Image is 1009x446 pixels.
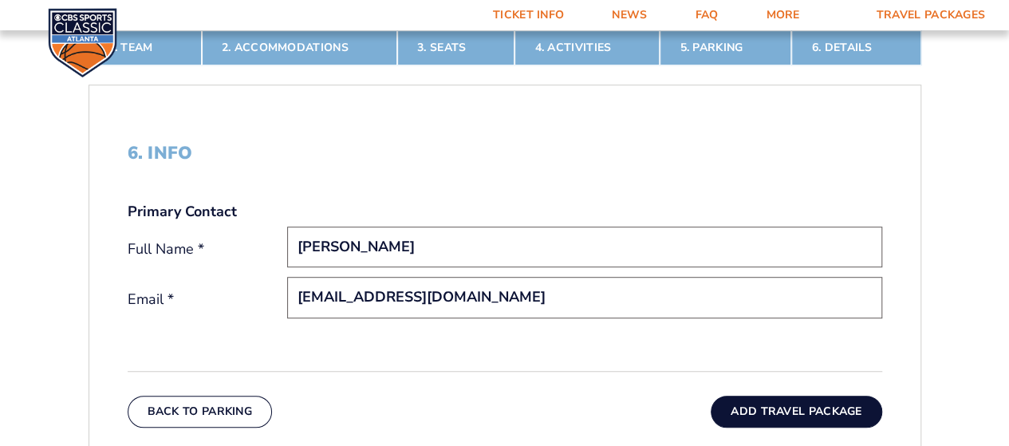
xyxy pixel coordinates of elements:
[514,30,660,65] a: 4. Activities
[660,30,791,65] a: 5. Parking
[128,396,273,428] button: Back To Parking
[128,290,287,310] label: Email *
[89,30,202,65] a: 1. Team
[128,143,882,164] h2: 6. Info
[202,30,397,65] a: 2. Accommodations
[711,396,881,428] button: Add Travel Package
[128,239,287,259] label: Full Name *
[397,30,514,65] a: 3. Seats
[48,8,117,77] img: CBS Sports Classic
[128,202,237,222] strong: Primary Contact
